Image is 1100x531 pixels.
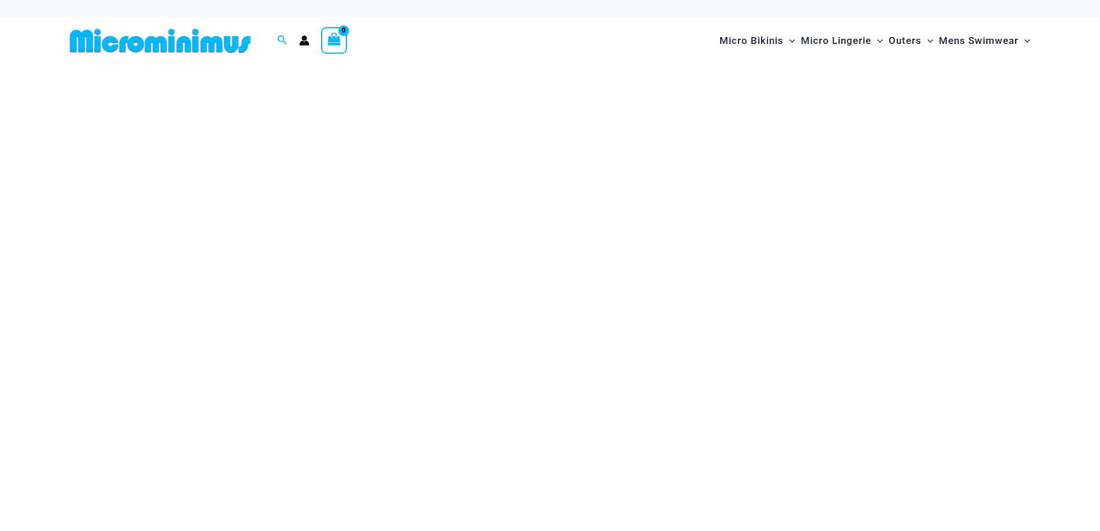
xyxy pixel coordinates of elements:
[277,34,288,48] a: Search icon link
[801,26,871,55] span: Micro Lingerie
[321,27,348,54] a: View Shopping Cart, empty
[871,26,883,55] span: Menu Toggle
[299,35,310,46] a: Account icon link
[886,23,936,58] a: OutersMenu ToggleMenu Toggle
[922,26,933,55] span: Menu Toggle
[719,26,784,55] span: Micro Bikinis
[65,28,255,54] img: MM SHOP LOGO FLAT
[889,26,922,55] span: Outers
[715,21,1035,60] nav: Site Navigation
[936,23,1033,58] a: Mens SwimwearMenu ToggleMenu Toggle
[784,26,795,55] span: Menu Toggle
[717,23,798,58] a: Micro BikinisMenu ToggleMenu Toggle
[798,23,886,58] a: Micro LingerieMenu ToggleMenu Toggle
[1019,26,1030,55] span: Menu Toggle
[939,26,1019,55] span: Mens Swimwear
